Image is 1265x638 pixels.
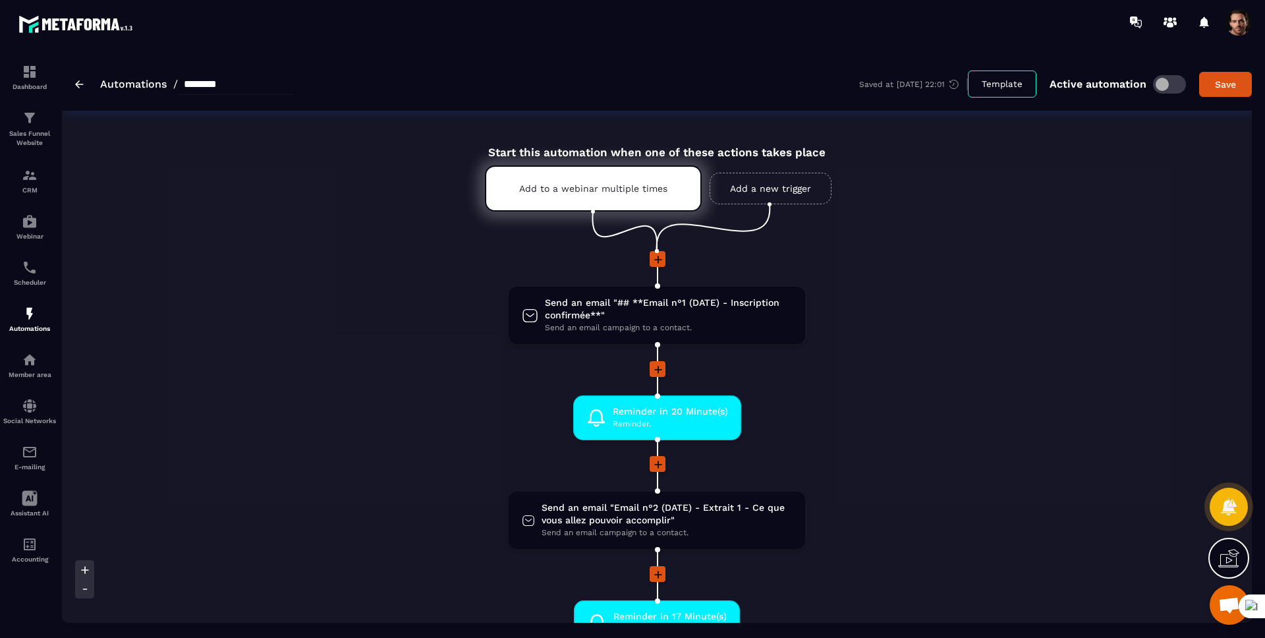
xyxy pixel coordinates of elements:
[75,80,84,88] img: arrow
[22,260,38,275] img: scheduler
[22,64,38,80] img: formation
[22,352,38,368] img: automations
[613,418,728,430] span: Reminder.
[3,233,56,240] p: Webinar
[3,434,56,480] a: emailemailE-mailing
[3,100,56,158] a: formationformationSales Funnel Website
[3,54,56,100] a: formationformationDashboard
[1199,72,1252,97] button: Save
[22,444,38,460] img: email
[3,388,56,434] a: social-networksocial-networkSocial Networks
[22,214,38,229] img: automations
[3,342,56,388] a: automationsautomationsMember area
[3,250,56,296] a: schedulerschedulerScheduler
[710,173,831,204] a: Add a new trigger
[452,130,862,159] div: Start this automation when one of these actions takes place
[3,417,56,424] p: Social Networks
[3,158,56,204] a: formationformationCRM
[3,527,56,573] a: accountantaccountantAccounting
[22,398,38,414] img: social-network
[1210,585,1249,625] div: Mở cuộc trò chuyện
[3,83,56,90] p: Dashboard
[3,279,56,286] p: Scheduler
[3,325,56,332] p: Automations
[3,187,56,194] p: CRM
[1208,78,1243,91] div: Save
[3,204,56,250] a: automationsautomationsWebinar
[3,509,56,517] p: Assistant AI
[519,183,667,194] p: Add to a webinar multiple times
[3,463,56,471] p: E-mailing
[18,12,137,36] img: logo
[100,78,167,90] a: Automations
[3,371,56,378] p: Member area
[173,78,178,90] span: /
[542,527,792,539] span: Send an email campaign to a contact.
[3,556,56,563] p: Accounting
[897,80,945,89] p: [DATE] 22:01
[3,480,56,527] a: Assistant AI
[613,405,728,418] span: Reminder in 20 Minute(s)
[1050,78,1146,90] p: Active automation
[859,78,968,90] div: Saved at
[3,296,56,342] a: automationsautomationsAutomations
[613,610,727,623] span: Reminder in 17 Minute(s)
[22,110,38,126] img: formation
[22,536,38,552] img: accountant
[545,297,792,322] span: Send an email "## **Email n°1 (DATE) - Inscription confirmée**"
[22,167,38,183] img: formation
[545,322,792,334] span: Send an email campaign to a contact.
[968,71,1036,98] button: Template
[542,502,792,527] span: Send an email "Email n°2 (DATE) - Extrait 1 - Ce que vous allez pouvoir accomplir"
[22,306,38,322] img: automations
[3,129,56,148] p: Sales Funnel Website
